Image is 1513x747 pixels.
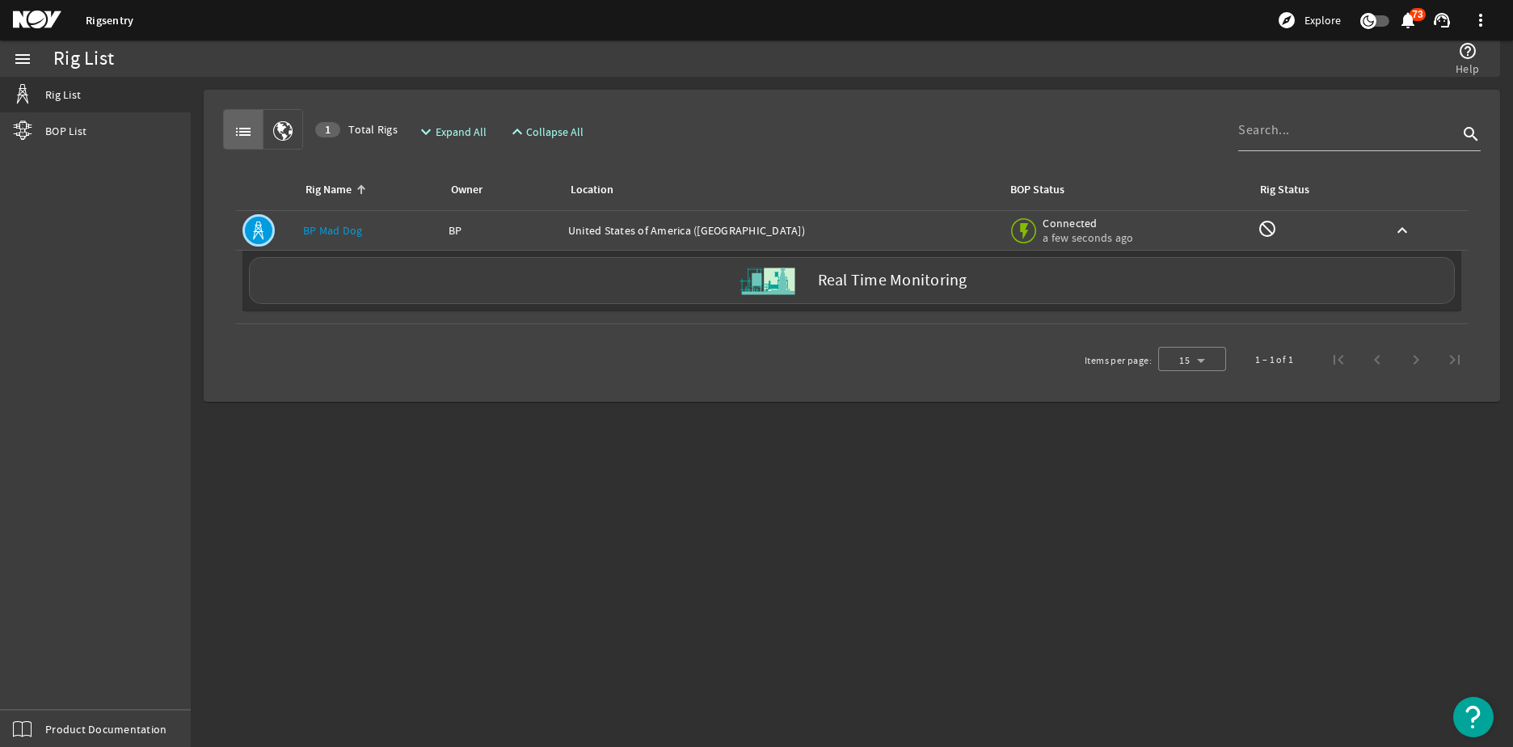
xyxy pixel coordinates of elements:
[1399,12,1416,29] button: 73
[1258,219,1277,238] mat-icon: Rig Monitoring not available for this rig
[737,251,798,311] img: Skid.svg
[1271,7,1347,33] button: Explore
[53,51,114,67] div: Rig List
[1277,11,1296,30] mat-icon: explore
[1432,11,1452,30] mat-icon: support_agent
[1453,697,1494,737] button: Open Resource Center
[306,181,352,199] div: Rig Name
[1304,12,1341,28] span: Explore
[1458,41,1477,61] mat-icon: help_outline
[449,222,555,238] div: BP
[315,121,398,137] span: Total Rigs
[1398,11,1418,30] mat-icon: notifications
[571,181,613,199] div: Location
[416,122,429,141] mat-icon: expand_more
[526,124,584,140] span: Collapse All
[1255,352,1293,368] div: 1 – 1 of 1
[1461,124,1481,144] i: search
[234,122,253,141] mat-icon: list
[303,181,429,199] div: Rig Name
[315,122,340,137] div: 1
[1238,120,1458,140] input: Search...
[1043,230,1133,245] span: a few seconds ago
[1085,352,1152,369] div: Items per page:
[1260,181,1309,199] div: Rig Status
[818,272,967,289] label: Real Time Monitoring
[45,87,81,103] span: Rig List
[45,123,86,139] span: BOP List
[303,223,363,238] a: BP Mad Dog
[451,181,483,199] div: Owner
[86,13,133,28] a: Rigsentry
[1043,216,1133,230] span: Connected
[1461,1,1500,40] button: more_vert
[45,721,166,737] span: Product Documentation
[13,49,32,69] mat-icon: menu
[436,124,487,140] span: Expand All
[410,117,493,146] button: Expand All
[508,122,520,141] mat-icon: expand_less
[1010,181,1064,199] div: BOP Status
[449,181,549,199] div: Owner
[1393,221,1412,240] mat-icon: keyboard_arrow_up
[242,257,1461,304] a: Real Time Monitoring
[568,222,996,238] div: United States of America ([GEOGRAPHIC_DATA])
[568,181,989,199] div: Location
[501,117,591,146] button: Collapse All
[1456,61,1479,77] span: Help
